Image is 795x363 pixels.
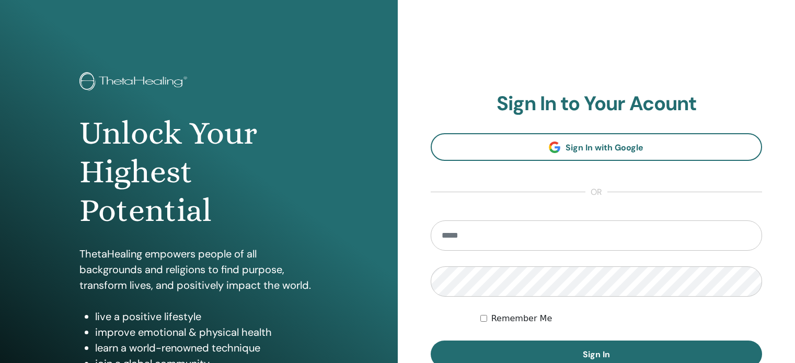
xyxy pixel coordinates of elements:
[431,133,763,161] a: Sign In with Google
[79,114,318,230] h1: Unlock Your Highest Potential
[585,186,607,198] span: or
[79,246,318,293] p: ThetaHealing empowers people of all backgrounds and religions to find purpose, transform lives, a...
[491,312,552,325] label: Remember Me
[95,340,318,356] li: learn a world-renowned technique
[583,349,610,360] span: Sign In
[480,312,762,325] div: Keep me authenticated indefinitely or until I manually logout
[95,309,318,324] li: live a positive lifestyle
[431,92,763,116] h2: Sign In to Your Acount
[95,324,318,340] li: improve emotional & physical health
[566,142,643,153] span: Sign In with Google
